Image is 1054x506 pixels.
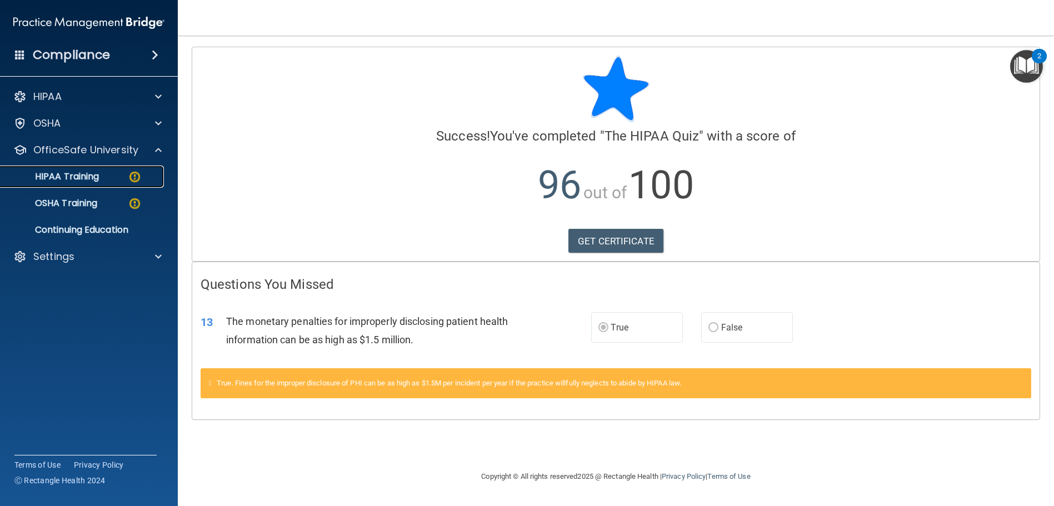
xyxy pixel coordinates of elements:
span: True. Fines for the improper disclosure of PHI can be as high as $1.5M per incident per year if t... [217,379,681,387]
span: The monetary penalties for improperly disclosing patient health information can be as high as $1.... [226,315,508,345]
span: out of [583,183,627,202]
p: HIPAA [33,90,62,103]
a: OSHA [13,117,162,130]
img: blue-star-rounded.9d042014.png [583,56,650,122]
input: False [708,324,718,332]
span: The HIPAA Quiz [605,128,699,144]
p: Continuing Education [7,224,159,236]
span: Ⓒ Rectangle Health 2024 [14,475,106,486]
div: Copyright © All rights reserved 2025 @ Rectangle Health | | [413,459,819,494]
div: 2 [1037,56,1041,71]
p: OSHA Training [7,198,97,209]
h4: Questions You Missed [201,277,1031,292]
img: PMB logo [13,12,164,34]
span: 13 [201,315,213,329]
img: warning-circle.0cc9ac19.png [128,197,142,211]
input: True [598,324,608,332]
span: Success! [436,128,490,144]
a: GET CERTIFICATE [568,229,663,253]
span: 96 [538,162,581,208]
span: False [721,322,743,333]
a: Terms of Use [14,459,61,470]
img: warning-circle.0cc9ac19.png [128,170,142,184]
p: OfficeSafe University [33,143,138,157]
p: HIPAA Training [7,171,99,182]
a: Privacy Policy [662,472,706,480]
a: Privacy Policy [74,459,124,470]
a: OfficeSafe University [13,143,162,157]
h4: You've completed " " with a score of [201,129,1031,143]
span: True [611,322,628,333]
span: 100 [628,162,693,208]
a: Terms of Use [707,472,750,480]
a: HIPAA [13,90,162,103]
p: OSHA [33,117,61,130]
h4: Compliance [33,47,110,63]
p: Settings [33,250,74,263]
a: Settings [13,250,162,263]
button: Open Resource Center, 2 new notifications [1010,50,1043,83]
